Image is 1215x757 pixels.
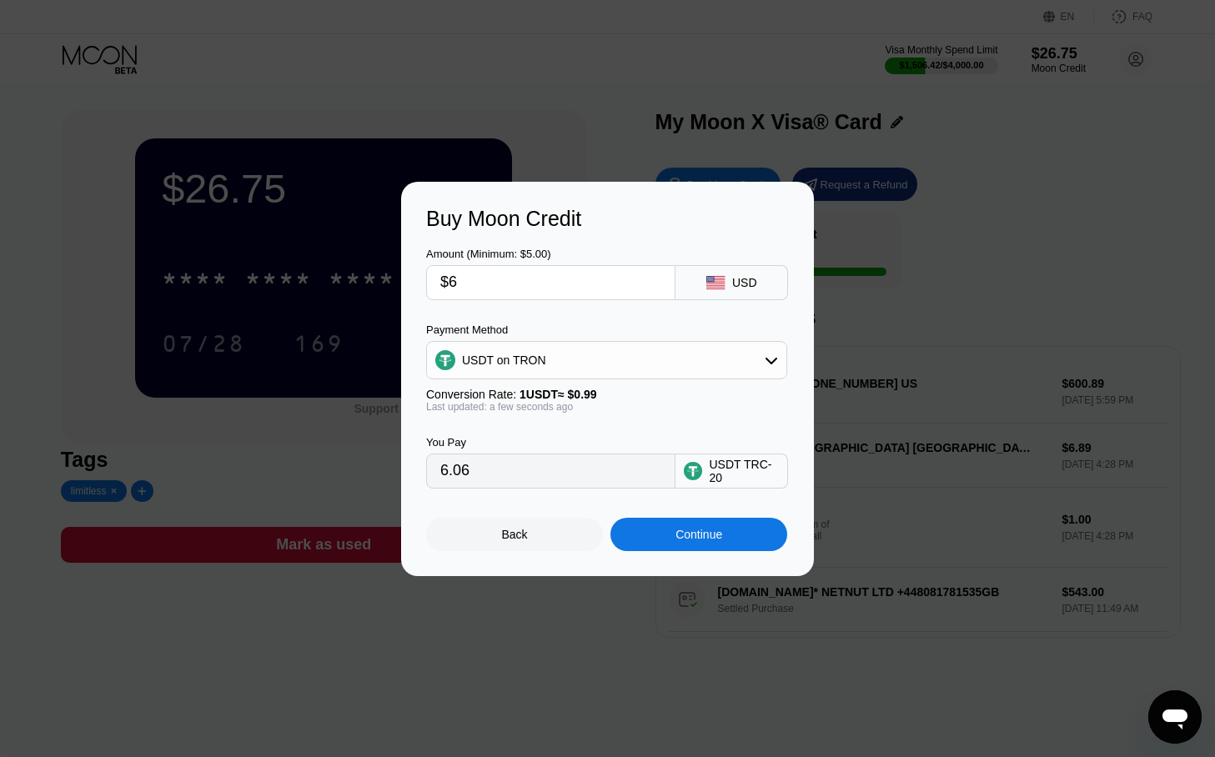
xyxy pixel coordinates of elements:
[426,436,675,449] div: You Pay
[426,323,787,336] div: Payment Method
[462,353,546,367] div: USDT on TRON
[709,458,779,484] div: USDT TRC-20
[502,528,528,541] div: Back
[426,248,675,260] div: Amount (Minimum: $5.00)
[427,343,786,377] div: USDT on TRON
[426,518,603,551] div: Back
[1148,690,1202,744] iframe: Button to launch messaging window
[426,207,789,231] div: Buy Moon Credit
[426,401,787,413] div: Last updated: a few seconds ago
[732,276,757,289] div: USD
[440,266,661,299] input: $0.00
[675,528,722,541] div: Continue
[426,388,787,401] div: Conversion Rate:
[520,388,597,401] span: 1 USDT ≈ $0.99
[610,518,787,551] div: Continue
